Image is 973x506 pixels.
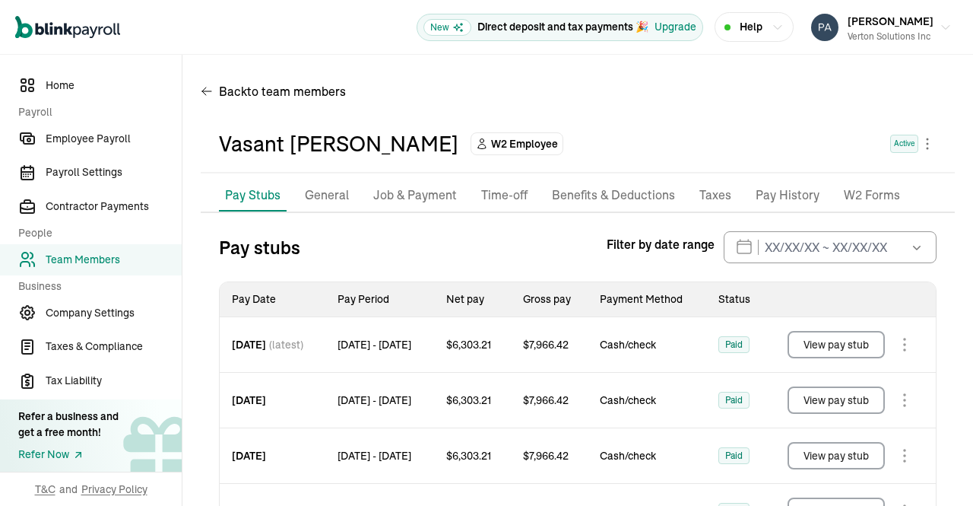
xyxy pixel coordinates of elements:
button: View pay stub [788,442,885,469]
p: Job & Payment [373,186,457,205]
span: Payroll [18,104,173,120]
div: Verton Solutions Inc [848,30,933,43]
span: [DATE] [232,393,266,408]
span: Cash/check [600,448,694,463]
span: [DATE] - [DATE] [338,337,411,352]
span: Back [219,82,346,100]
th: Status [706,282,768,317]
span: T&C [35,482,55,497]
span: Tax Liability [46,373,182,389]
button: [PERSON_NAME]Verton Solutions Inc [805,8,958,46]
span: [DATE] - [DATE] [338,448,411,463]
span: Help [740,19,762,35]
span: Paid [725,337,743,352]
button: Backto team members [201,73,346,110]
span: Cash/check [600,337,694,352]
span: Team Members [46,252,182,268]
p: Direct deposit and tax payments 🎉 [477,19,648,35]
div: Vasant [PERSON_NAME] [219,128,458,160]
p: W2 Forms [844,186,900,205]
p: Pay History [756,186,819,205]
span: Filter by date range [607,235,715,253]
span: Home [46,78,182,94]
span: $ 7,966.42 [523,393,569,408]
span: (latest) [269,337,303,352]
span: Employee Payroll [46,131,182,147]
a: Refer Now [18,447,119,463]
span: People [18,225,173,241]
span: $ 6,303.21 [446,448,491,463]
th: Net pay [434,282,511,317]
button: Help [715,12,794,42]
nav: Global [15,5,120,49]
span: $ 6,303.21 [446,337,491,352]
span: [PERSON_NAME] [848,14,933,28]
div: Refer a business and get a free month! [18,409,119,441]
span: Taxes & Compliance [46,339,182,355]
th: Payment Method [588,282,706,317]
p: Pay Stubs [225,186,280,204]
span: Active [890,135,918,153]
span: [DATE] [232,337,266,352]
span: Contractor Payments [46,199,182,215]
span: $ 6,303.21 [446,393,491,408]
h3: Pay stubs [219,235,300,259]
input: XX/XX/XX ~ XX/XX/XX [724,231,937,263]
span: [DATE] - [DATE] [338,393,411,408]
span: Paid [725,448,743,463]
span: Paid [725,393,743,408]
th: Gross pay [511,282,588,317]
span: W2 Employee [491,136,558,151]
p: General [305,186,349,205]
button: View pay stub [788,331,885,358]
span: to team members [247,82,346,100]
span: Privacy Policy [81,482,147,497]
iframe: Chat Widget [897,433,973,506]
button: View pay stub [788,387,885,414]
span: Company Settings [46,305,182,321]
span: Cash/check [600,393,694,408]
span: New [423,19,471,36]
th: Pay Date [220,282,325,317]
span: [DATE] [232,448,266,463]
span: $ 7,966.42 [523,337,569,352]
th: Pay Period [325,282,434,317]
p: Benefits & Deductions [552,186,675,205]
button: Upgrade [654,19,696,35]
span: Payroll Settings [46,164,182,180]
span: Business [18,278,173,294]
p: Taxes [699,186,731,205]
span: $ 7,966.42 [523,448,569,463]
p: Time-off [481,186,528,205]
